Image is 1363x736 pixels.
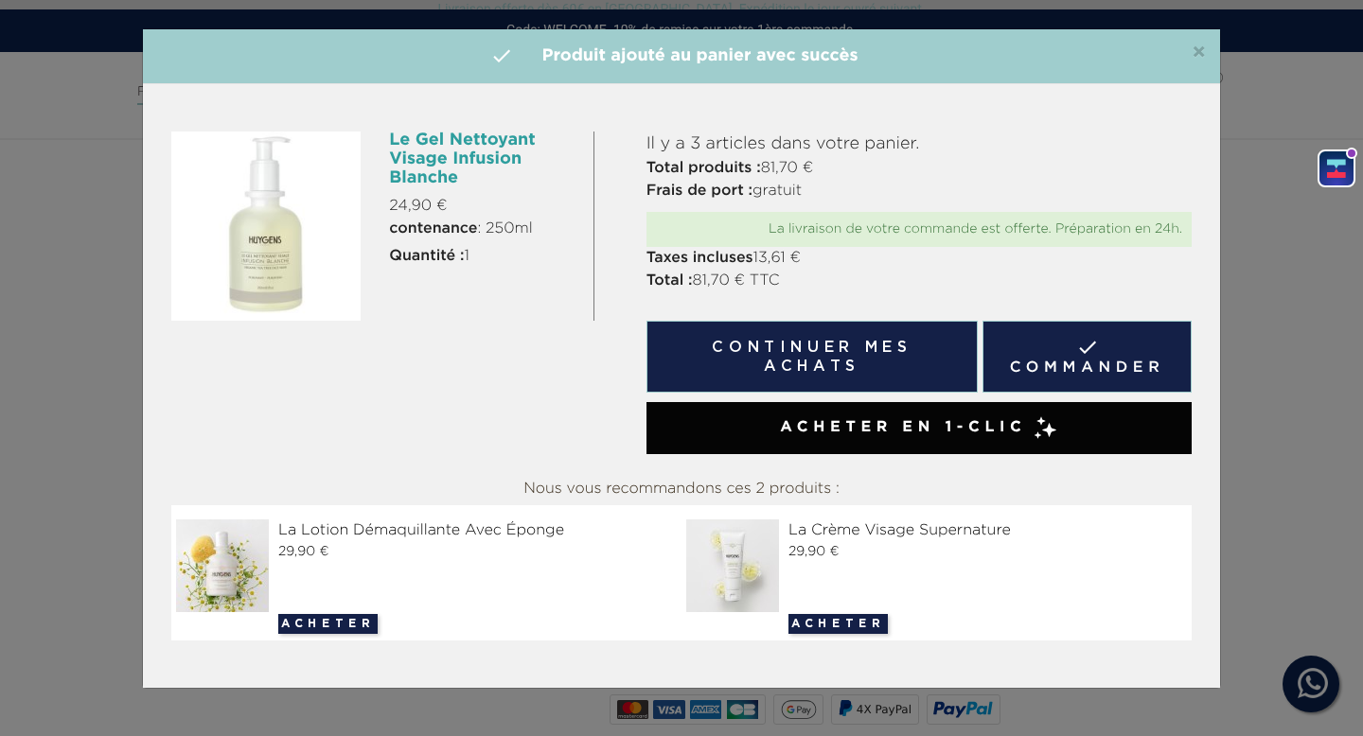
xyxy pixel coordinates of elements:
p: gratuit [646,180,1192,202]
strong: Quantité : [389,249,464,264]
button: Acheter [788,614,888,634]
span: : 250ml [389,218,532,240]
div: Nous vous recommandons ces 2 produits : [171,473,1192,505]
button: Acheter [278,614,378,634]
strong: Taxes incluses [646,251,753,266]
a: Commander [982,321,1192,393]
h4: Produit ajouté au panier avec succès [157,44,1206,69]
img: Le Gel Nettoyant Visage Infusion Blanche 250ml [171,131,361,321]
strong: Frais de port : [646,184,752,199]
i:  [490,44,513,67]
button: Close [1192,42,1206,64]
div: La Crème Visage Supernature [686,519,1187,542]
div: 29,90 € [686,542,1187,562]
p: 81,70 € TTC [646,270,1192,292]
img: La Crème Visage Supernature [686,519,787,612]
img: La Lotion Démaquillante Avec Éponge [176,519,276,612]
div: La Lotion Démaquillante Avec Éponge [176,519,677,542]
p: 13,61 € [646,247,1192,270]
button: Continuer mes achats [646,321,978,393]
h6: Le Gel Nettoyant Visage Infusion Blanche [389,131,578,187]
p: 1 [389,245,578,268]
p: 81,70 € [646,157,1192,180]
div: 29,90 € [176,542,677,562]
span: × [1192,42,1206,64]
strong: Total : [646,273,693,289]
p: Il y a 3 articles dans votre panier. [646,131,1192,157]
strong: Total produits : [646,161,761,176]
p: 24,90 € [389,195,578,218]
strong: contenance [389,221,477,237]
div: La livraison de votre commande est offerte. Préparation en 24h. [656,221,1182,237]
